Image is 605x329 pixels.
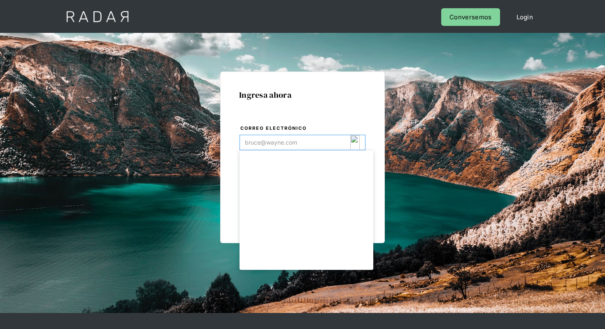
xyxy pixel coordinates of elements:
h1: Ingresa ahora [239,90,366,99]
input: bruce@wayne.com [240,135,365,150]
form: Login Form [239,124,366,224]
img: icon_180.svg [350,135,360,151]
label: Correo electrónico [240,124,365,133]
a: Login [508,8,542,26]
a: Conversemos [441,8,500,26]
